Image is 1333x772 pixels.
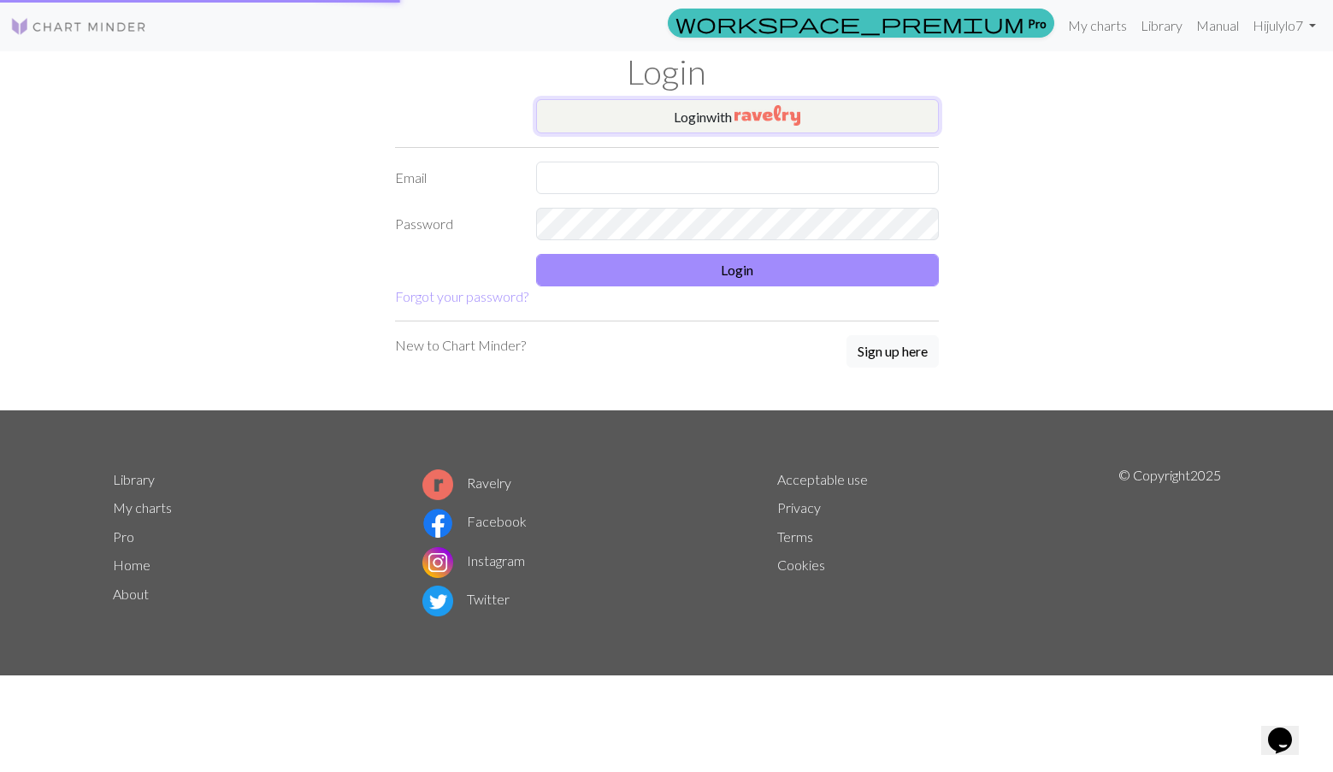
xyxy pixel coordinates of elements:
a: My charts [113,499,172,516]
a: Cookies [777,557,825,573]
img: Twitter logo [422,586,453,616]
img: Ravelry logo [422,469,453,500]
a: Home [113,557,150,573]
label: Email [385,162,526,194]
button: Sign up here [846,335,939,368]
a: Manual [1189,9,1246,43]
span: workspace_premium [675,11,1024,35]
a: Twitter [422,591,510,607]
a: Facebook [422,513,527,529]
a: My charts [1061,9,1134,43]
a: Forgot your password? [395,288,528,304]
a: Instagram [422,552,525,569]
a: Pro [668,9,1054,38]
a: About [113,586,149,602]
a: Privacy [777,499,821,516]
p: © Copyright 2025 [1118,465,1221,621]
button: Login [536,254,939,286]
a: Library [113,471,155,487]
img: Ravelry [734,105,800,126]
a: Sign up here [846,335,939,369]
a: Hijulylo7 [1246,9,1323,43]
h1: Login [103,51,1231,92]
a: Library [1134,9,1189,43]
a: Pro [113,528,134,545]
a: Terms [777,528,813,545]
img: Logo [10,16,147,37]
a: Ravelry [422,474,511,491]
a: Acceptable use [777,471,868,487]
button: Loginwith [536,99,939,133]
label: Password [385,208,526,240]
img: Facebook logo [422,508,453,539]
iframe: chat widget [1261,704,1316,755]
img: Instagram logo [422,547,453,578]
p: New to Chart Minder? [395,335,526,356]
